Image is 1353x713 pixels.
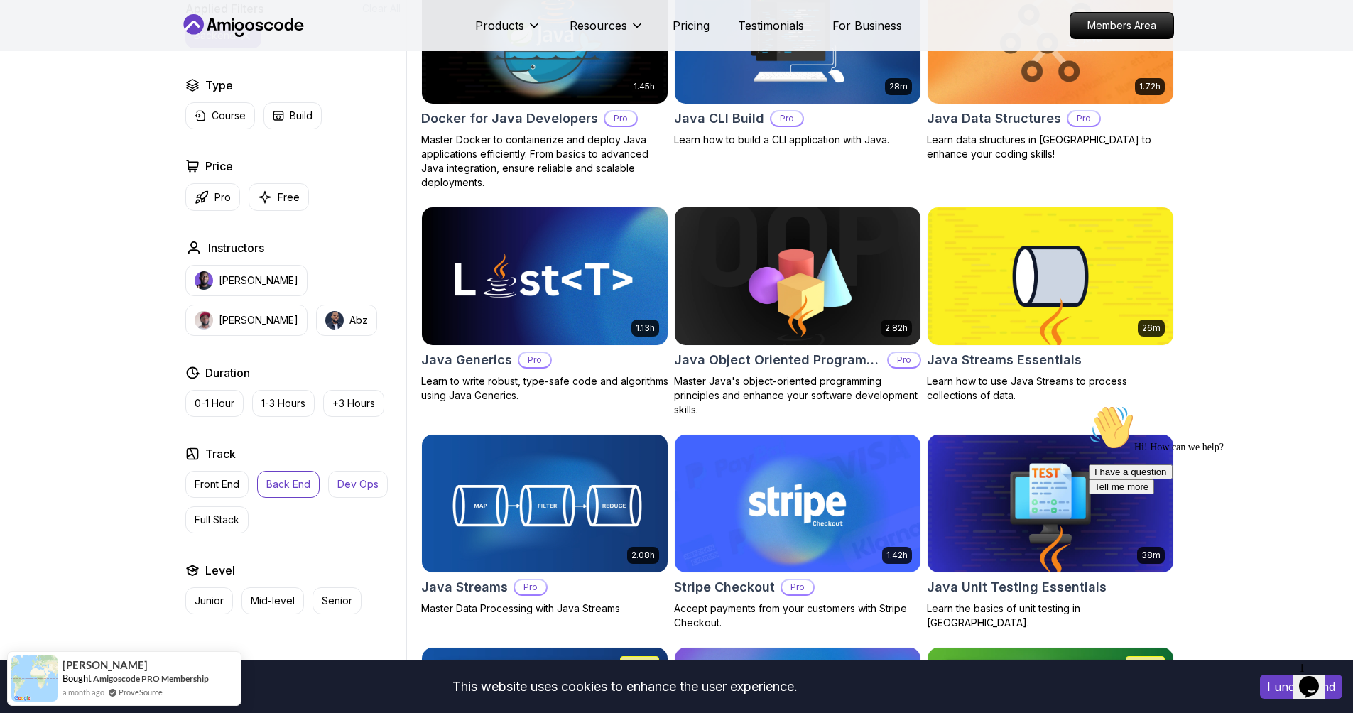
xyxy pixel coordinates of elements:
[6,43,141,53] span: Hi! How can we help?
[278,190,300,205] p: Free
[185,390,244,417] button: 0-1 Hour
[185,587,233,614] button: Junior
[674,109,764,129] h2: Java CLI Build
[675,435,920,572] img: Stripe Checkout card
[889,353,920,367] p: Pro
[205,158,233,175] h2: Price
[261,396,305,410] p: 1-3 Hours
[927,207,1174,403] a: Java Streams Essentials card26mJava Streams EssentialsLearn how to use Java Streams to process co...
[889,81,908,92] p: 28m
[421,133,668,190] p: Master Docker to containerize and deploy Java applications efficiently. From basics to advanced J...
[185,305,308,336] button: instructor img[PERSON_NAME]
[214,190,231,205] p: Pro
[325,311,344,330] img: instructor img
[11,671,1239,702] div: This website uses cookies to enhance the user experience.
[515,580,546,594] p: Pro
[928,435,1173,572] img: Java Unit Testing Essentials card
[1070,13,1173,38] p: Members Area
[195,477,239,491] p: Front End
[422,435,668,572] img: Java Streams card
[212,109,246,123] p: Course
[195,311,213,330] img: instructor img
[674,133,921,147] p: Learn how to build a CLI application with Java.
[195,594,224,608] p: Junior
[11,655,58,702] img: provesource social proof notification image
[316,305,377,336] button: instructor imgAbz
[119,686,163,698] a: ProveSource
[1083,399,1339,649] iframe: chat widget
[205,445,236,462] h2: Track
[266,477,310,491] p: Back End
[6,80,71,95] button: Tell me more
[1068,111,1099,126] p: Pro
[337,477,379,491] p: Dev Ops
[674,374,921,417] p: Master Java's object-oriented programming principles and enhance your software development skills.
[422,207,668,345] img: Java Generics card
[251,594,295,608] p: Mid-level
[771,111,803,126] p: Pro
[323,390,384,417] button: +3 Hours
[185,471,249,498] button: Front End
[674,207,921,417] a: Java Object Oriented Programming card2.82hJava Object Oriented ProgrammingProMaster Java's object...
[1260,675,1342,699] button: Accept cookies
[675,207,920,345] img: Java Object Oriented Programming card
[219,313,298,327] p: [PERSON_NAME]
[628,660,651,674] p: NEW
[208,239,264,256] h2: Instructors
[421,577,508,597] h2: Java Streams
[832,17,902,34] a: For Business
[195,271,213,290] img: instructor img
[631,550,655,561] p: 2.08h
[1070,12,1174,39] a: Members Area
[927,133,1174,161] p: Learn data structures in [GEOGRAPHIC_DATA] to enhance your coding skills!
[927,109,1061,129] h2: Java Data Structures
[313,587,362,614] button: Senior
[636,322,655,334] p: 1.13h
[421,602,668,616] p: Master Data Processing with Java Streams
[927,350,1082,370] h2: Java Streams Essentials
[605,111,636,126] p: Pro
[674,434,921,630] a: Stripe Checkout card1.42hStripe CheckoutProAccept payments from your customers with Stripe Checkout.
[1142,322,1161,334] p: 26m
[257,471,320,498] button: Back End
[634,81,655,92] p: 1.45h
[475,17,524,34] p: Products
[219,273,298,288] p: [PERSON_NAME]
[195,396,234,410] p: 0-1 Hour
[927,434,1174,630] a: Java Unit Testing Essentials card38mJava Unit Testing EssentialsLearn the basics of unit testing ...
[252,390,315,417] button: 1-3 Hours
[928,207,1173,345] img: Java Streams Essentials card
[93,673,209,684] a: Amigoscode PRO Membership
[570,17,644,45] button: Resources
[6,6,51,51] img: :wave:
[421,207,668,403] a: Java Generics card1.13hJava GenericsProLearn to write robust, type-safe code and algorithms using...
[63,673,92,684] span: Bought
[519,353,550,367] p: Pro
[205,364,250,381] h2: Duration
[421,374,668,403] p: Learn to write robust, type-safe code and algorithms using Java Generics.
[205,77,233,94] h2: Type
[249,183,309,211] button: Free
[570,17,627,34] p: Resources
[349,313,368,327] p: Abz
[421,109,598,129] h2: Docker for Java Developers
[927,602,1174,630] p: Learn the basics of unit testing in [GEOGRAPHIC_DATA].
[738,17,804,34] a: Testimonials
[205,562,235,579] h2: Level
[421,434,668,616] a: Java Streams card2.08hJava StreamsProMaster Data Processing with Java Streams
[1293,656,1339,699] iframe: chat widget
[332,396,375,410] p: +3 Hours
[673,17,710,34] a: Pricing
[6,6,261,95] div: 👋Hi! How can we help?I have a questionTell me more
[782,580,813,594] p: Pro
[185,265,308,296] button: instructor img[PERSON_NAME]
[927,374,1174,403] p: Learn how to use Java Streams to process collections of data.
[185,102,255,129] button: Course
[421,350,512,370] h2: Java Generics
[322,594,352,608] p: Senior
[475,17,541,45] button: Products
[674,577,775,597] h2: Stripe Checkout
